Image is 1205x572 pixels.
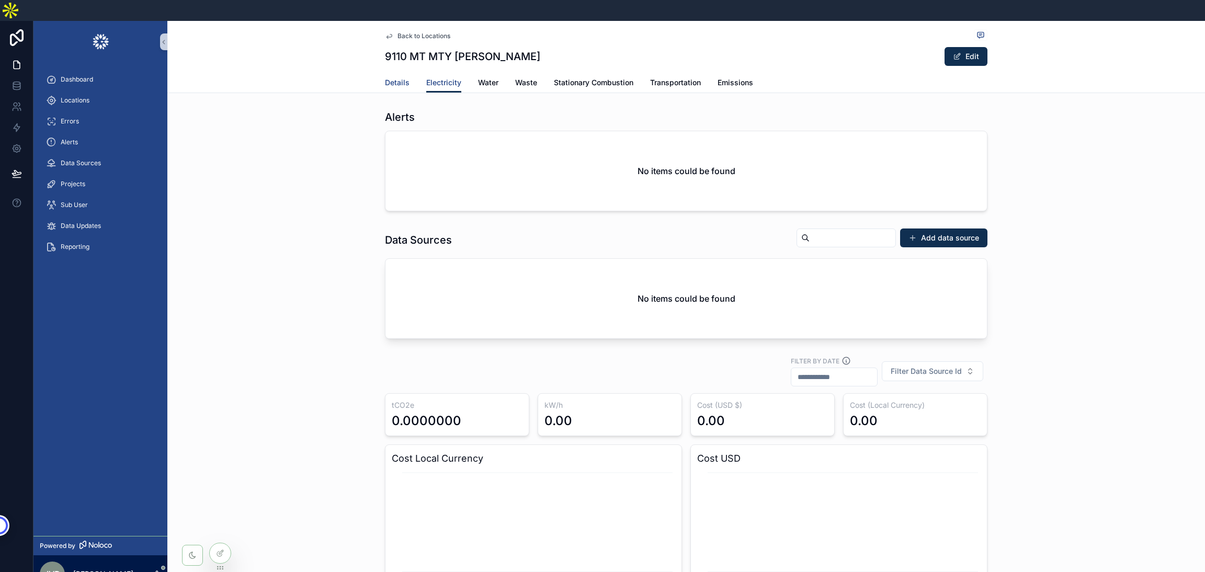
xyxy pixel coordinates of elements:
a: Data Updates [40,216,161,235]
img: App logo [92,33,109,50]
h1: Data Sources [385,233,452,247]
a: Electricity [426,73,461,93]
span: Projects [61,180,85,188]
a: Waste [515,73,537,94]
span: Dashboard [61,75,93,84]
span: Sub User [61,201,88,209]
h3: Cost (Local Currency) [850,400,981,410]
span: Powered by [40,542,75,550]
a: Errors [40,112,161,131]
span: Transportation [650,77,701,88]
span: Emissions [718,77,753,88]
h3: Cost Local Currency [392,451,675,466]
h3: kW/h [544,400,675,410]
a: Details [385,73,410,94]
h3: Cost USD [697,451,981,466]
a: Back to Locations [385,32,450,40]
h2: No items could be found [638,165,735,177]
h3: Cost (USD $) [697,400,828,410]
a: Dashboard [40,70,161,89]
button: Edit [945,47,987,66]
button: Add data source [900,228,987,247]
span: Alerts [61,138,78,146]
a: Stationary Combustion [554,73,633,94]
h1: Alerts [385,110,415,124]
span: Filter Data Source Id [891,366,962,376]
span: Electricity [426,77,461,88]
span: Data Updates [61,222,101,230]
a: Reporting [40,237,161,256]
a: Water [478,73,498,94]
h3: tCO2e [392,400,522,410]
a: Emissions [718,73,753,94]
span: Water [478,77,498,88]
a: Locations [40,91,161,110]
div: scrollable content [33,63,167,270]
a: Transportation [650,73,701,94]
div: 0.00 [697,413,725,429]
span: Data Sources [61,159,101,167]
div: 0.0000000 [392,413,461,429]
button: Select Button [882,361,983,381]
span: Locations [61,96,89,105]
div: 0.00 [850,413,878,429]
span: Reporting [61,243,89,251]
span: Details [385,77,410,88]
label: Filter by Date [791,356,839,365]
h2: No items could be found [638,292,735,305]
a: Sub User [40,196,161,214]
div: 0.00 [544,413,572,429]
a: Data Sources [40,154,161,173]
a: Powered by [33,536,167,555]
span: Waste [515,77,537,88]
span: Back to Locations [397,32,450,40]
span: Stationary Combustion [554,77,633,88]
a: Alerts [40,133,161,152]
h1: 9110 MT MTY [PERSON_NAME] [385,49,540,64]
span: Errors [61,117,79,125]
a: Projects [40,175,161,193]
